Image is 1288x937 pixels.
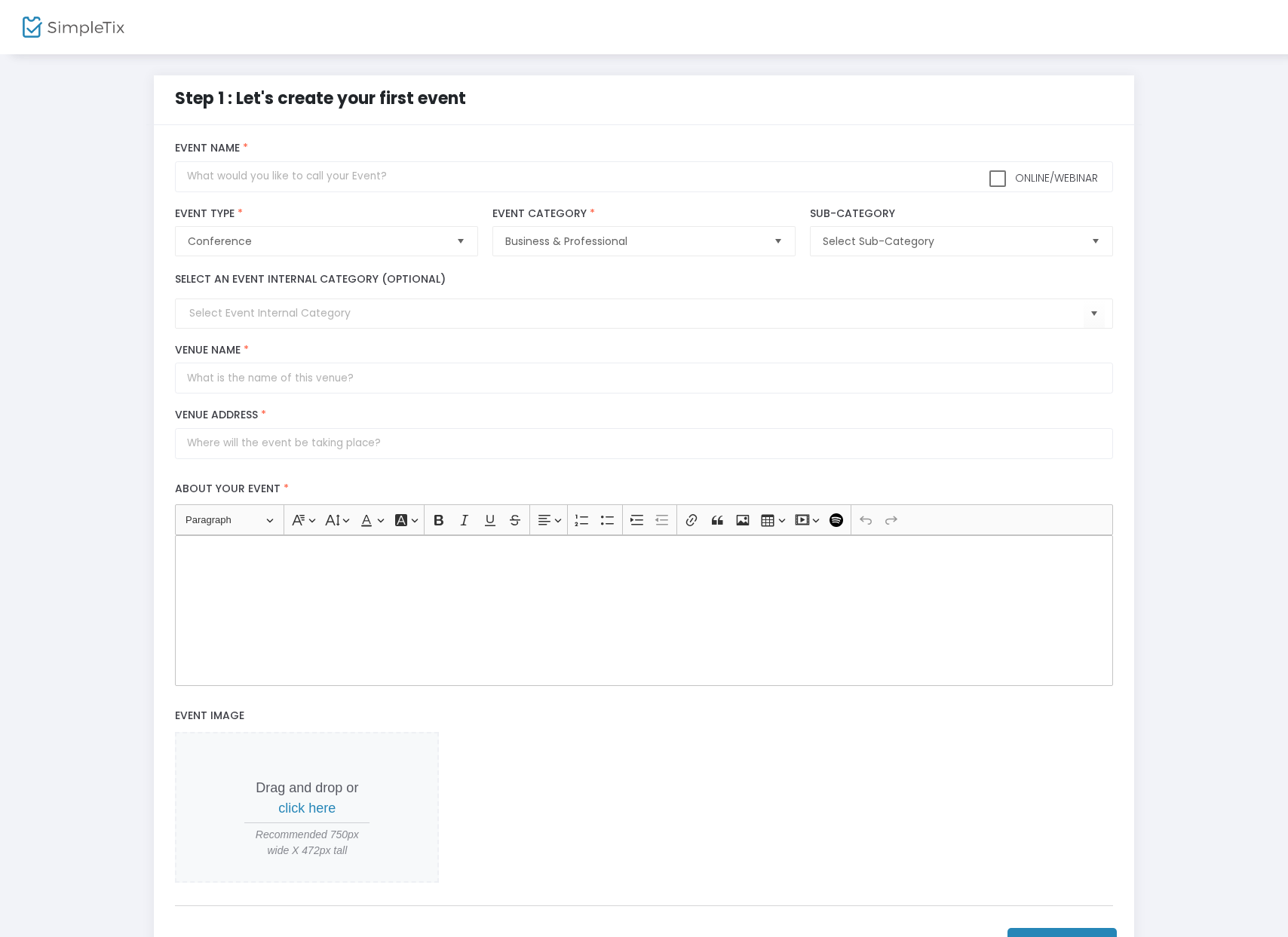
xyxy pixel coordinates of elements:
span: Online/Webinar [1012,170,1098,185]
button: Paragraph [179,508,281,531]
input: Select Event Internal Category [189,305,1083,321]
label: Event Category [492,207,795,221]
span: Recommended 750px wide X 472px tall [244,827,370,859]
button: Select [450,227,471,256]
span: Select Sub-Category [823,234,1078,249]
div: Rich Text Editor, main [175,535,1112,686]
div: Editor toolbar [175,504,1112,534]
label: Venue Name [175,344,1112,357]
span: Business & Professional [505,234,761,249]
input: Where will the event be taking place? [175,428,1112,459]
button: Select [1085,227,1106,256]
label: Venue Address [175,409,1112,422]
span: Conference [188,234,443,249]
span: Event Image [175,708,244,723]
input: What would you like to call your Event? [175,161,1112,192]
span: Step 1 : Let's create your first event [175,87,466,110]
input: What is the name of this venue? [175,363,1112,393]
label: Sub-Category [810,207,1112,221]
button: Select [768,227,789,256]
span: click here [278,801,336,816]
span: Paragraph [186,511,264,529]
label: Event Name [175,142,1112,155]
button: Select [1084,299,1105,329]
p: Drag and drop or [244,778,370,819]
label: Select an event internal category (optional) [175,271,446,287]
label: About your event [168,474,1121,505]
label: Event Type [175,207,477,221]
